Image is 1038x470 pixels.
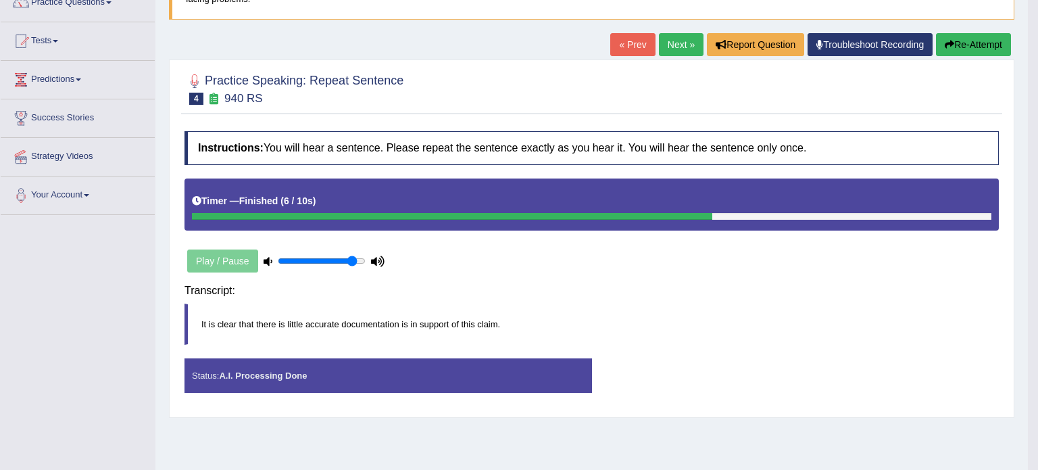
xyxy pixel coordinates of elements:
[192,196,316,206] h5: Timer —
[280,195,284,206] b: (
[610,33,655,56] a: « Prev
[1,138,155,172] a: Strategy Videos
[808,33,933,56] a: Troubleshoot Recording
[707,33,804,56] button: Report Question
[207,93,221,105] small: Exam occurring question
[659,33,703,56] a: Next »
[936,33,1011,56] button: Re-Attempt
[284,195,313,206] b: 6 / 10s
[184,285,999,297] h4: Transcript:
[184,304,999,345] blockquote: It is clear that there is little accurate documentation is in support of this claim.
[1,22,155,56] a: Tests
[184,131,999,165] h4: You will hear a sentence. Please repeat the sentence exactly as you hear it. You will hear the se...
[184,71,403,105] h2: Practice Speaking: Repeat Sentence
[1,99,155,133] a: Success Stories
[198,142,264,154] b: Instructions:
[313,195,316,206] b: )
[184,358,592,393] div: Status:
[239,195,278,206] b: Finished
[189,93,203,105] span: 4
[1,177,155,210] a: Your Account
[224,92,263,105] small: 940 RS
[219,371,307,381] strong: A.I. Processing Done
[1,61,155,95] a: Predictions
